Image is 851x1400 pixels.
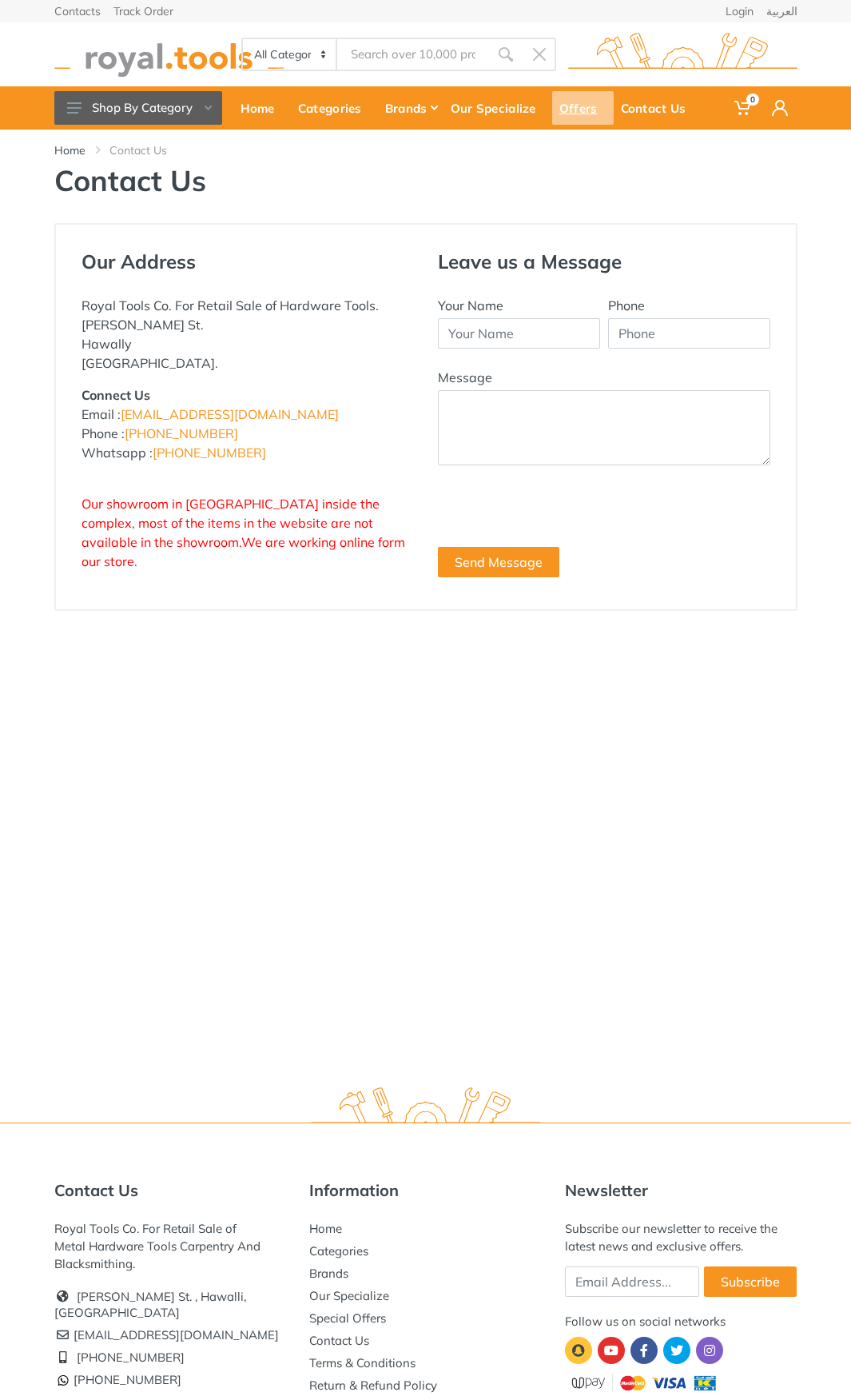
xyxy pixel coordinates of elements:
[438,547,559,577] button: Send Message
[378,91,443,125] div: Brands
[309,1378,437,1393] a: Return & Refund Policy
[82,496,405,569] span: Our showroom in [GEOGRAPHIC_DATA] inside the complex, most of the items in the website are not av...
[82,250,414,273] h4: Our Address
[125,425,238,441] a: [PHONE_NUMBER]
[309,1310,386,1326] a: Special Offers
[608,318,770,349] input: Phone
[54,1372,181,1387] a: [PHONE_NUMBER]
[121,406,339,422] a: [EMAIL_ADDRESS][DOMAIN_NAME]
[552,86,614,130] a: Offers
[438,296,503,315] label: Your Name
[82,296,414,373] p: Royal Tools Co. For Retail Sale of Hardware Tools. [PERSON_NAME] St. Hawally [GEOGRAPHIC_DATA].
[54,1220,286,1273] div: Royal Tools Co. For Retail Sale of Metal Hardware Tools Carpentry And Blacksmithing.
[438,318,600,349] input: Your Name
[54,1324,286,1346] li: [EMAIL_ADDRESS][DOMAIN_NAME]
[309,1355,416,1370] a: Terms & Conditions
[82,387,150,403] strong: Connect Us
[552,91,614,125] div: Offers
[309,1333,369,1348] a: Contact Us
[438,485,681,547] iframe: reCAPTCHA
[438,368,492,387] label: Message
[565,1220,797,1255] div: Subscribe our newsletter to receive the latest news and exclusive offers.
[704,1266,797,1297] button: Subscribe
[565,1372,725,1394] img: upay.png
[291,86,378,130] a: Categories
[568,33,797,77] img: royal.tools Logo
[54,33,284,77] img: royal.tools Logo
[77,1350,185,1365] a: [PHONE_NUMBER]
[614,86,702,130] a: Contact Us
[109,142,191,158] li: Contact Us
[565,1181,797,1200] h5: Newsletter
[54,1181,286,1200] h5: Contact Us
[233,91,291,125] div: Home
[243,39,337,70] select: Category
[337,38,489,71] input: Site search
[309,1221,342,1236] a: Home
[438,250,770,273] h4: Leave us a Message
[725,86,762,130] a: 0
[726,6,754,17] a: Login
[291,91,378,125] div: Categories
[309,1288,389,1303] a: Our Specialize
[309,1243,368,1258] a: Categories
[311,1087,540,1131] img: royal.tools Logo
[766,6,797,17] a: العربية
[54,91,222,125] button: Shop By Category
[153,445,266,461] a: [PHONE_NUMBER]
[54,142,797,158] nav: breadcrumb
[746,94,759,106] span: 0
[614,91,702,125] div: Contact Us
[443,91,552,125] div: Our Specialize
[608,296,645,315] label: Phone
[565,1266,699,1297] input: Email Address...
[233,86,291,130] a: Home
[309,1266,348,1281] a: Brands
[54,6,101,17] a: Contacts
[443,86,552,130] a: Our Specialize
[54,142,85,158] a: Home
[309,1181,541,1200] h5: Information
[565,1313,797,1330] div: Follow us on social networks
[82,385,414,462] p: Email : Phone : Whatsapp :
[113,6,173,17] a: Track Order
[54,163,797,197] h1: Contact Us
[54,1289,246,1320] a: [PERSON_NAME] St. , Hawalli, [GEOGRAPHIC_DATA]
